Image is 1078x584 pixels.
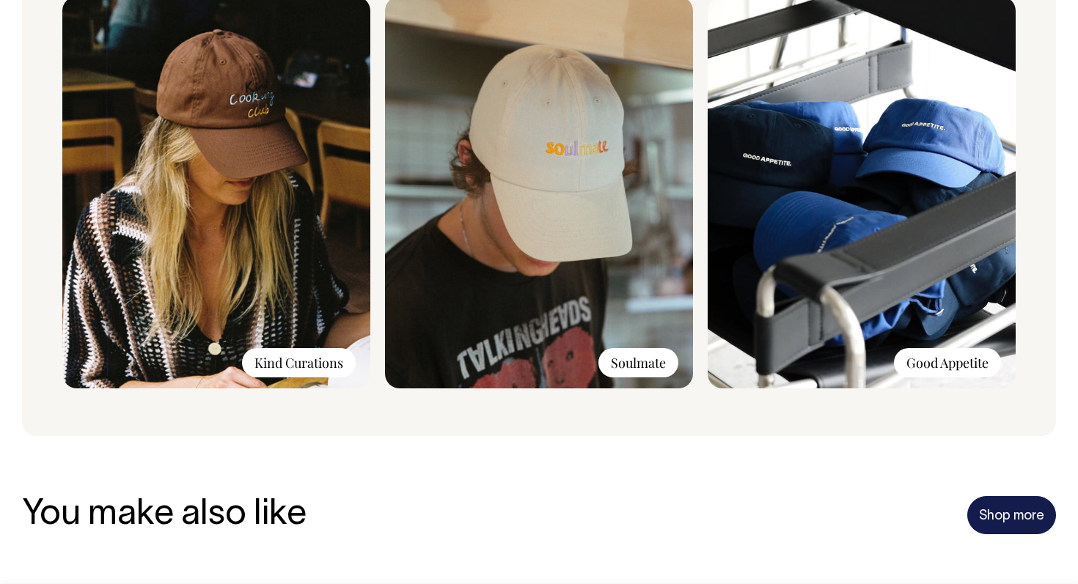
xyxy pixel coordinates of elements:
[967,496,1056,534] a: Shop more
[894,348,1001,377] div: Good Appetite
[598,348,678,377] div: Soulmate
[22,496,307,535] h3: You make also like
[242,348,356,377] div: Kind Curations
